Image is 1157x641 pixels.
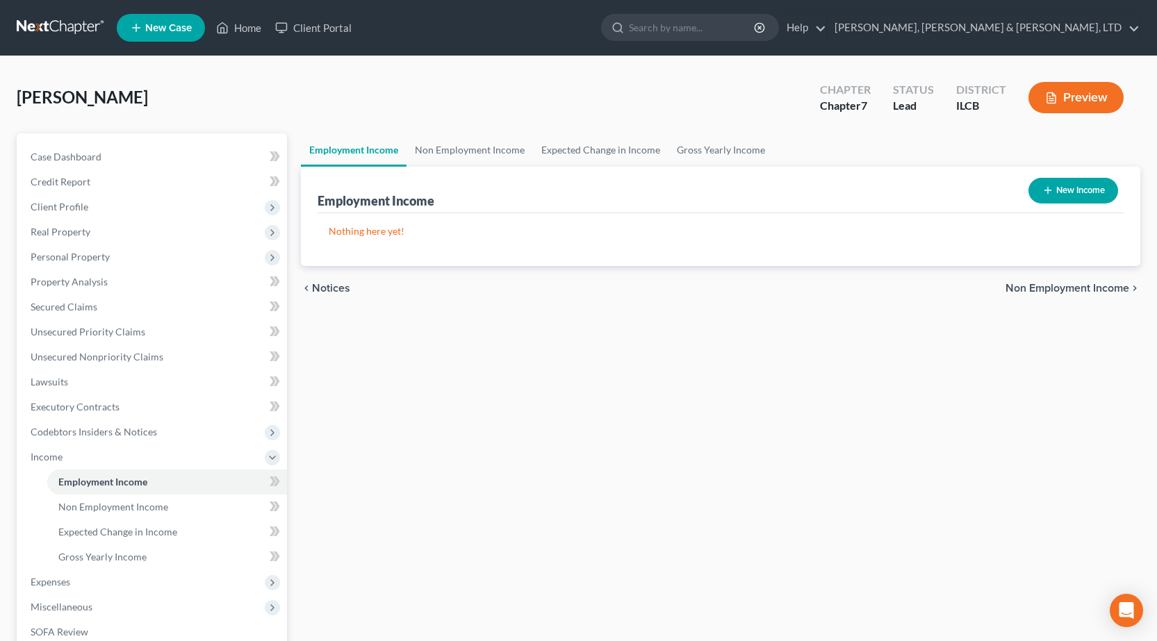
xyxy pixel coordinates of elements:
span: Expenses [31,576,70,588]
a: [PERSON_NAME], [PERSON_NAME] & [PERSON_NAME], LTD [828,15,1140,40]
a: Expected Change in Income [533,133,668,167]
span: Unsecured Nonpriority Claims [31,351,163,363]
i: chevron_right [1129,283,1140,294]
span: Non Employment Income [1006,283,1129,294]
span: [PERSON_NAME] [17,87,148,107]
span: Miscellaneous [31,601,92,613]
span: Executory Contracts [31,401,120,413]
a: Case Dashboard [19,144,287,169]
a: Secured Claims [19,294,287,319]
a: Employment Income [301,133,407,167]
i: chevron_left [301,283,312,294]
span: Unsecured Priority Claims [31,326,145,338]
a: Unsecured Priority Claims [19,319,287,344]
div: Employment Income [318,192,434,209]
a: Gross Yearly Income [668,133,773,167]
span: Non Employment Income [58,501,168,513]
span: Personal Property [31,251,110,263]
input: Search by name... [629,15,756,40]
div: Open Intercom Messenger [1110,594,1143,627]
span: Employment Income [58,476,147,488]
span: New Case [145,23,192,33]
span: Real Property [31,226,90,238]
span: Codebtors Insiders & Notices [31,426,157,438]
span: Client Profile [31,201,88,213]
span: Income [31,451,63,463]
a: Gross Yearly Income [47,544,287,569]
a: Lawsuits [19,369,287,394]
div: Status [893,82,934,98]
a: Home [209,15,268,40]
span: Notices [312,283,350,294]
span: Case Dashboard [31,151,101,163]
span: SOFA Review [31,626,88,638]
button: chevron_left Notices [301,283,350,294]
button: New Income [1028,178,1118,203]
div: Chapter [820,98,871,114]
div: Chapter [820,82,871,98]
span: Expected Change in Income [58,526,177,538]
div: ILCB [956,98,1006,114]
span: Lawsuits [31,376,68,388]
p: Nothing here yet! [329,224,1113,238]
a: Executory Contracts [19,394,287,419]
span: 7 [861,99,867,112]
a: Expected Change in Income [47,519,287,544]
span: Property Analysis [31,276,108,288]
button: Preview [1028,82,1124,113]
span: Credit Report [31,176,90,188]
a: Help [780,15,826,40]
span: Gross Yearly Income [58,551,147,563]
a: Employment Income [47,469,287,494]
div: District [956,82,1006,98]
a: Credit Report [19,169,287,194]
div: Lead [893,98,934,114]
a: Unsecured Nonpriority Claims [19,344,287,369]
a: Client Portal [268,15,359,40]
span: Secured Claims [31,301,97,313]
button: Non Employment Income chevron_right [1006,283,1140,294]
a: Property Analysis [19,269,287,294]
a: Non Employment Income [47,494,287,519]
a: Non Employment Income [407,133,533,167]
